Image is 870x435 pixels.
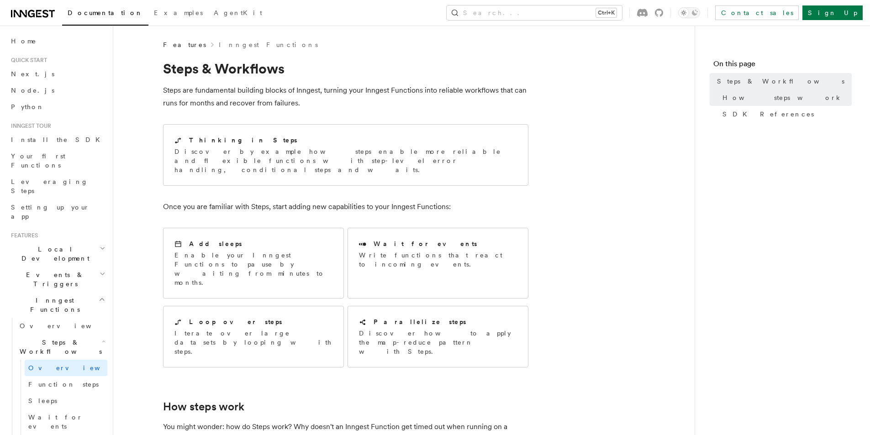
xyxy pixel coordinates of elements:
[11,87,54,94] span: Node.js
[7,296,99,314] span: Inngest Functions
[7,292,107,318] button: Inngest Functions
[7,66,107,82] a: Next.js
[25,360,107,376] a: Overview
[7,267,107,292] button: Events & Triggers
[7,173,107,199] a: Leveraging Steps
[16,318,107,334] a: Overview
[678,7,700,18] button: Toggle dark mode
[715,5,799,20] a: Contact sales
[7,33,107,49] a: Home
[219,40,318,49] a: Inngest Functions
[348,306,528,367] a: Parallelize stepsDiscover how to apply the map-reduce pattern with Steps.
[28,381,99,388] span: Function steps
[447,5,622,20] button: Search...Ctrl+K
[722,110,814,119] span: SDK References
[374,317,466,326] h2: Parallelize steps
[148,3,208,25] a: Examples
[348,228,528,299] a: Wait for eventsWrite functions that react to incoming events.
[7,199,107,225] a: Setting up your app
[719,106,852,122] a: SDK References
[25,393,107,409] a: Sleeps
[174,147,517,174] p: Discover by example how steps enable more reliable and flexible functions with step-level error h...
[62,3,148,26] a: Documentation
[16,338,102,356] span: Steps & Workflows
[7,99,107,115] a: Python
[7,270,100,288] span: Events & Triggers
[7,131,107,148] a: Install the SDK
[25,376,107,393] a: Function steps
[28,364,122,372] span: Overview
[11,136,105,143] span: Install the SDK
[163,400,244,413] a: How steps work
[154,9,203,16] span: Examples
[163,124,528,186] a: Thinking in StepsDiscover by example how steps enable more reliable and flexible functions with s...
[7,245,100,263] span: Local Development
[25,409,107,435] a: Wait for events
[7,82,107,99] a: Node.js
[163,60,528,77] h1: Steps & Workflows
[11,204,90,220] span: Setting up your app
[11,37,37,46] span: Home
[359,329,517,356] p: Discover how to apply the map-reduce pattern with Steps.
[802,5,863,20] a: Sign Up
[374,239,477,248] h2: Wait for events
[7,241,107,267] button: Local Development
[208,3,268,25] a: AgentKit
[189,317,282,326] h2: Loop over steps
[717,77,844,86] span: Steps & Workflows
[722,93,843,102] span: How steps work
[7,57,47,64] span: Quick start
[11,178,88,194] span: Leveraging Steps
[163,228,344,299] a: Add sleepsEnable your Inngest Functions to pause by waiting from minutes to months.
[163,84,528,110] p: Steps are fundamental building blocks of Inngest, turning your Inngest Functions into reliable wo...
[163,40,206,49] span: Features
[7,122,51,130] span: Inngest tour
[713,73,852,89] a: Steps & Workflows
[7,232,38,239] span: Features
[189,136,297,145] h2: Thinking in Steps
[11,103,44,110] span: Python
[28,397,57,404] span: Sleeps
[7,148,107,173] a: Your first Functions
[28,414,83,430] span: Wait for events
[163,306,344,367] a: Loop over stepsIterate over large datasets by looping with steps.
[189,239,242,248] h2: Add sleeps
[16,334,107,360] button: Steps & Workflows
[68,9,143,16] span: Documentation
[20,322,114,330] span: Overview
[713,58,852,73] h4: On this page
[359,251,517,269] p: Write functions that react to incoming events.
[174,329,332,356] p: Iterate over large datasets by looping with steps.
[214,9,262,16] span: AgentKit
[163,200,528,213] p: Once you are familiar with Steps, start adding new capabilities to your Inngest Functions:
[596,8,617,17] kbd: Ctrl+K
[174,251,332,287] p: Enable your Inngest Functions to pause by waiting from minutes to months.
[11,152,65,169] span: Your first Functions
[719,89,852,106] a: How steps work
[11,70,54,78] span: Next.js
